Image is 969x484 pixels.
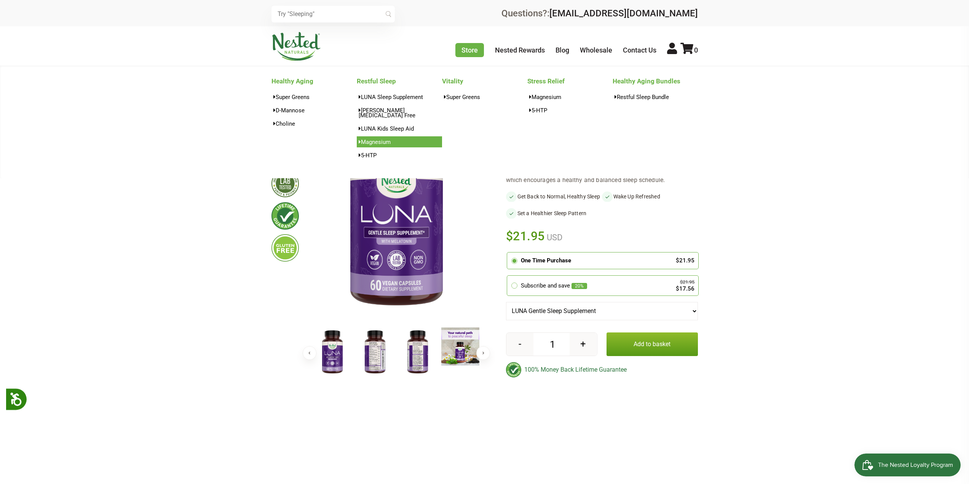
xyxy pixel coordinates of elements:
[506,333,533,356] button: -
[495,46,545,54] a: Nested Rewards
[271,234,299,262] img: glutenfree
[527,105,613,116] a: 5-HTP
[570,333,597,356] button: +
[271,170,299,197] img: thirdpartytested
[271,118,357,129] a: Choline
[527,75,613,87] a: Stress Relief
[549,8,698,19] a: [EMAIL_ADDRESS][DOMAIN_NAME]
[357,150,442,161] a: 5-HTP
[506,208,602,219] li: Set a Healthier Sleep Pattern
[556,46,569,54] a: Blog
[580,46,612,54] a: Wholesale
[613,91,698,102] a: Restful Sleep Bundle
[506,191,602,202] li: Get Back to Normal, Healthy Sleep
[476,346,490,360] button: Next
[271,6,395,22] input: Try "Sleeping"
[357,123,442,134] a: LUNA Kids Sleep Aid
[506,362,521,377] img: badge-lifetimeguarantee-color.svg
[506,228,545,244] span: $21.95
[501,9,698,18] div: Questions?:
[854,454,961,476] iframe: Button to open loyalty program pop-up
[506,362,698,377] div: 100% Money Back Lifetime Guarantee
[271,32,321,61] img: Nested Naturals
[455,43,484,57] a: Store
[271,202,299,230] img: lifetimeguarantee
[357,105,442,121] a: [PERSON_NAME][MEDICAL_DATA] Free
[680,46,698,54] a: 0
[613,75,698,87] a: Healthy Aging Bundles
[694,46,698,54] span: 0
[442,91,527,102] a: Super Greens
[357,136,442,147] a: Magnesium
[311,99,482,321] img: LUNA Gentle Sleep Supplement
[271,75,357,87] a: Healthy Aging
[545,233,562,242] span: USD
[623,46,656,54] a: Contact Us
[607,332,698,356] button: Add to basket
[441,327,479,366] img: LUNA Gentle Sleep Supplement
[313,327,351,377] img: LUNA Gentle Sleep Supplement
[527,91,613,102] a: Magnesium
[357,75,442,87] a: Restful Sleep
[271,91,357,102] a: Super Greens
[442,75,527,87] a: Vitality
[357,91,442,102] a: LUNA Sleep Supplement
[602,191,698,202] li: Wake Up Refreshed
[356,327,394,377] img: LUNA Gentle Sleep Supplement
[303,346,316,360] button: Previous
[271,105,357,116] a: D-Mannose
[399,327,437,377] img: LUNA Gentle Sleep Supplement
